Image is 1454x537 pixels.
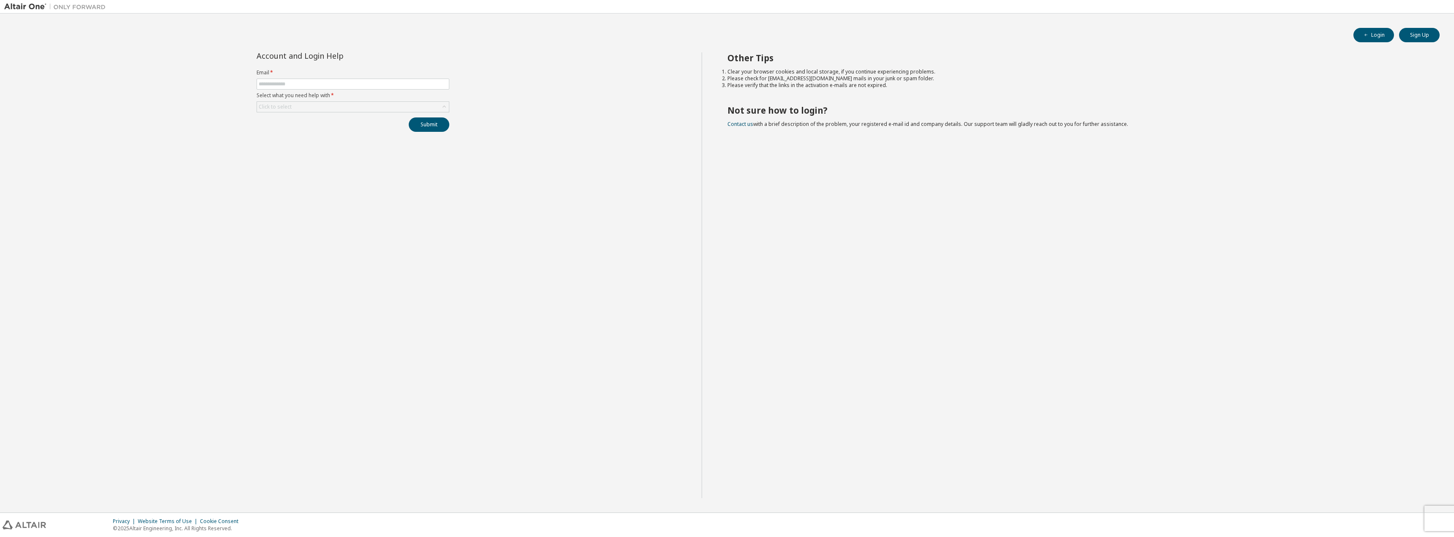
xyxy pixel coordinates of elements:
[727,52,1425,63] h2: Other Tips
[727,75,1425,82] li: Please check for [EMAIL_ADDRESS][DOMAIN_NAME] mails in your junk or spam folder.
[113,525,243,532] p: © 2025 Altair Engineering, Inc. All Rights Reserved.
[727,120,753,128] a: Contact us
[727,68,1425,75] li: Clear your browser cookies and local storage, if you continue experiencing problems.
[727,82,1425,89] li: Please verify that the links in the activation e-mails are not expired.
[257,102,449,112] div: Click to select
[4,3,110,11] img: Altair One
[727,105,1425,116] h2: Not sure how to login?
[1353,28,1394,42] button: Login
[259,104,292,110] div: Click to select
[113,518,138,525] div: Privacy
[257,92,449,99] label: Select what you need help with
[727,120,1128,128] span: with a brief description of the problem, your registered e-mail id and company details. Our suppo...
[200,518,243,525] div: Cookie Consent
[138,518,200,525] div: Website Terms of Use
[409,117,449,132] button: Submit
[3,521,46,529] img: altair_logo.svg
[257,52,411,59] div: Account and Login Help
[257,69,449,76] label: Email
[1399,28,1440,42] button: Sign Up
